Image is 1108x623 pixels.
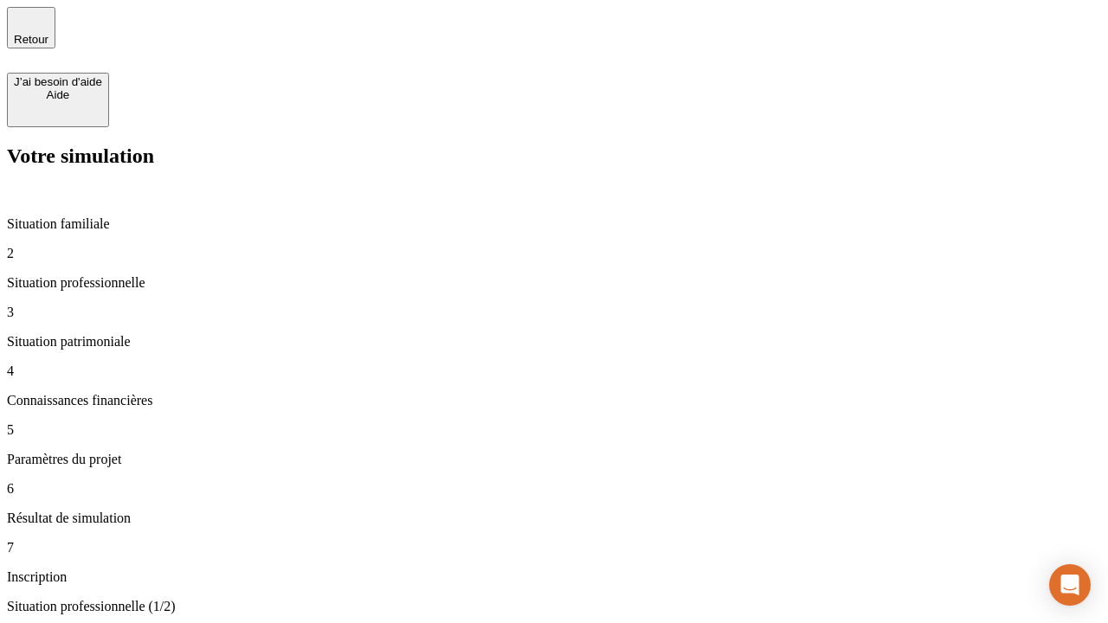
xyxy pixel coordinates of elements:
div: Aide [14,88,102,101]
p: Situation patrimoniale [7,334,1101,350]
p: Situation familiale [7,216,1101,232]
button: Retour [7,7,55,48]
p: Inscription [7,569,1101,585]
p: 6 [7,481,1101,497]
span: Retour [14,33,48,46]
p: Situation professionnelle [7,275,1101,291]
p: 7 [7,540,1101,556]
button: J’ai besoin d'aideAide [7,73,109,127]
p: Résultat de simulation [7,511,1101,526]
div: Open Intercom Messenger [1049,564,1091,606]
p: Situation professionnelle (1/2) [7,599,1101,614]
p: 5 [7,422,1101,438]
p: Connaissances financières [7,393,1101,408]
div: J’ai besoin d'aide [14,75,102,88]
h2: Votre simulation [7,145,1101,168]
p: 3 [7,305,1101,320]
p: 4 [7,363,1101,379]
p: Paramètres du projet [7,452,1101,467]
p: 2 [7,246,1101,261]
